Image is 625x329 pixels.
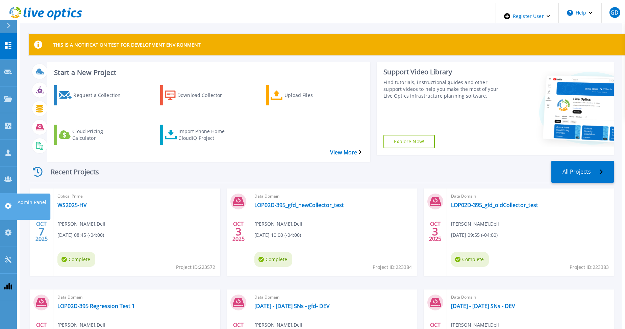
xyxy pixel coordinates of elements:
span: [PERSON_NAME] , Dell [451,321,499,329]
span: [PERSON_NAME] , Dell [254,220,302,228]
a: Explore Now! [383,135,435,148]
span: [DATE] 10:00 (-04:00) [254,231,301,239]
span: Optical Prime [57,193,216,200]
button: Help [559,3,601,23]
span: 7 [39,229,45,234]
div: Cloud Pricing Calculator [72,126,126,143]
h3: Start a New Project [54,69,361,76]
a: Download Collector [160,85,242,105]
p: THIS IS A NOTIFICATION TEST FOR DEVELOPMENT ENVIRONMENT [53,42,201,48]
a: LOP02D-395_gfd_newCollector_test [254,202,344,208]
span: [DATE] 08:45 (-04:00) [57,231,104,239]
span: [PERSON_NAME] , Dell [57,321,105,329]
span: Project ID: 223383 [570,263,609,271]
span: Data Domain [57,294,216,301]
span: 3 [235,229,242,234]
div: Recent Projects [29,163,110,180]
a: View More [330,149,361,156]
div: Import Phone Home CloudIQ Project [178,126,232,143]
a: WS2025-HV [57,202,87,208]
div: Request a Collection [73,87,127,104]
span: [PERSON_NAME] , Dell [451,220,499,228]
span: [PERSON_NAME] , Dell [254,321,302,329]
span: 3 [432,229,438,234]
a: [DATE] - [DATE] SNs - gfd- DEV [254,303,330,309]
span: Data Domain [451,294,610,301]
span: Complete [254,252,292,267]
div: Upload Files [284,87,339,104]
a: Upload Files [266,85,348,105]
span: GD [610,10,619,15]
a: LOP02D-395 Regression Test 1 [57,303,135,309]
span: [PERSON_NAME] , Dell [57,220,105,228]
div: Register User [496,3,558,30]
div: Find tutorials, instructional guides and other support videos to help you make the most of your L... [383,79,504,99]
span: Data Domain [254,193,413,200]
div: Support Video Library [383,68,504,76]
a: Request a Collection [54,85,136,105]
span: Complete [57,252,95,267]
div: OCT 2025 [35,219,48,244]
div: Download Collector [177,87,231,104]
a: LOP02D-395_gfd_oldCollector_test [451,202,538,208]
span: [DATE] 09:55 (-04:00) [451,231,498,239]
a: Cloud Pricing Calculator [54,125,136,145]
a: All Projects [551,161,614,183]
p: Admin Panel [18,194,46,211]
span: Project ID: 223572 [176,263,215,271]
span: Project ID: 223384 [373,263,412,271]
span: Data Domain [451,193,610,200]
span: Complete [451,252,489,267]
span: Data Domain [254,294,413,301]
div: OCT 2025 [232,219,245,244]
div: OCT 2025 [429,219,442,244]
a: [DATE] - [DATE] SNs - DEV [451,303,515,309]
